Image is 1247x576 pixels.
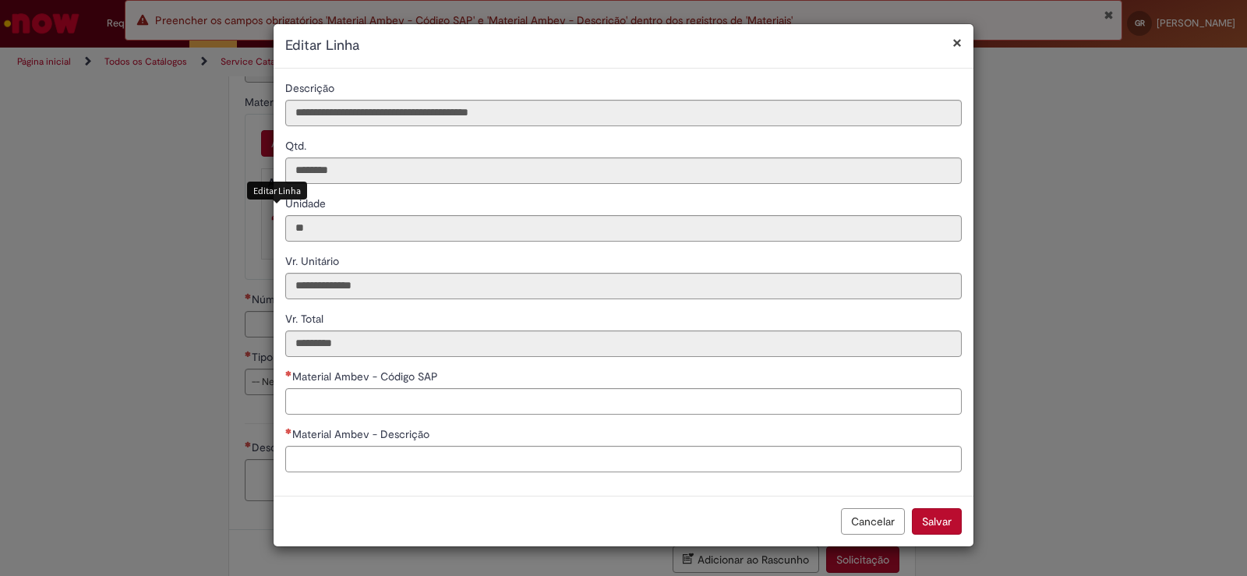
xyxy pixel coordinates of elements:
[292,369,441,383] span: Material Ambev - Código SAP
[285,388,962,415] input: Material Ambev - Código SAP
[285,81,337,95] span: Somente leitura - Descrição
[285,312,327,326] span: Somente leitura - Vr. Total
[285,157,962,184] input: Qtd.
[952,34,962,51] button: Fechar modal
[841,508,905,535] button: Cancelar
[912,508,962,535] button: Salvar
[285,36,962,56] h2: Editar Linha
[285,100,962,126] input: Descrição
[285,273,962,299] input: Vr. Unitário
[292,427,433,441] span: Material Ambev - Descrição
[285,254,342,268] span: Somente leitura - Vr. Unitário
[285,428,292,434] span: Necessários
[247,182,307,200] div: Editar Linha
[285,446,962,472] input: Material Ambev - Descrição
[285,215,962,242] input: Unidade
[285,196,329,210] span: Somente leitura - Unidade
[285,139,309,153] span: Somente leitura - Qtd.
[285,370,292,376] span: Necessários
[285,330,962,357] input: Vr. Total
